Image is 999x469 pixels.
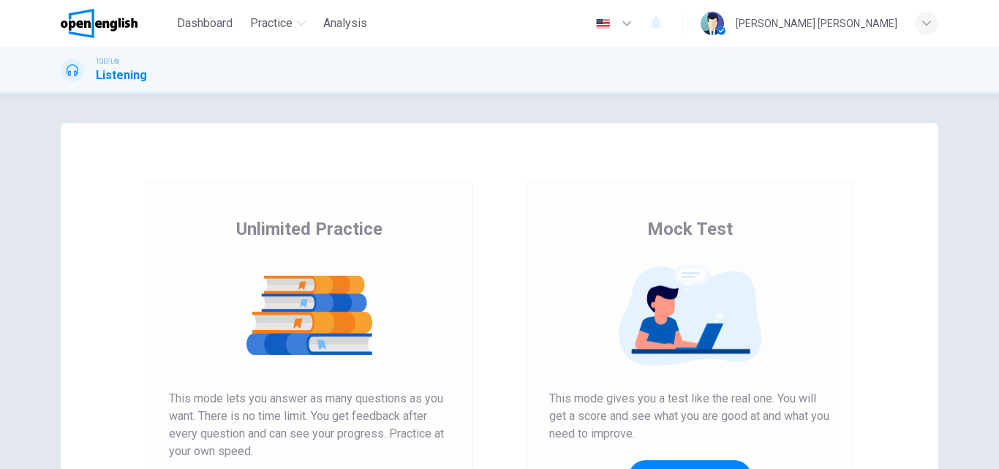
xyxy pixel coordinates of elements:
span: Unlimited Practice [236,217,382,241]
span: TOEFL® [96,56,119,67]
img: OpenEnglish logo [61,9,137,38]
div: [PERSON_NAME] [PERSON_NAME] [736,15,897,32]
span: Dashboard [177,15,233,32]
span: Analysis [323,15,367,32]
button: Analysis [317,10,373,37]
button: Dashboard [171,10,238,37]
span: This mode lets you answer as many questions as you want. There is no time limit. You get feedback... [169,390,450,460]
span: Mock Test [647,217,733,241]
img: Profile picture [701,12,724,35]
button: Practice [244,10,312,37]
h1: Listening [96,67,147,84]
img: en [594,18,612,29]
span: This mode gives you a test like the real one. You will get a score and see what you are good at a... [549,390,830,443]
a: OpenEnglish logo [61,9,171,38]
span: Practice [250,15,293,32]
